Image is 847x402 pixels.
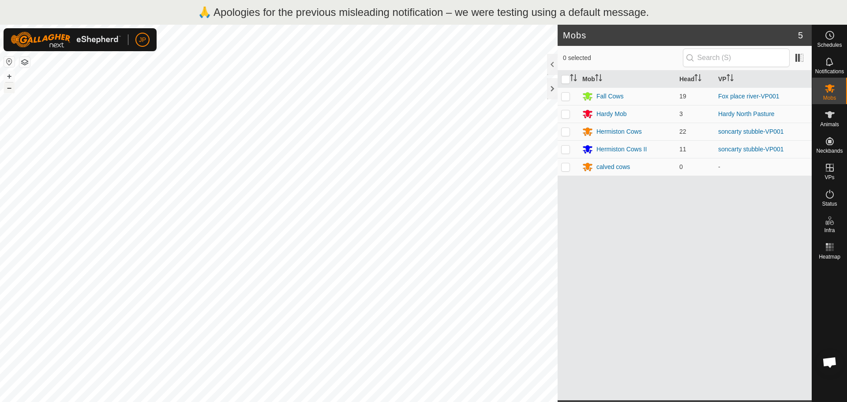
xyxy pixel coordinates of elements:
[718,146,784,153] a: soncarty stubble-VP001
[727,75,734,83] p-sorticon: Activate to sort
[596,162,630,172] div: calved cows
[694,75,701,83] p-sorticon: Activate to sort
[718,110,775,117] a: Hardy North Pasture
[715,158,812,176] td: -
[679,110,683,117] span: 3
[824,228,835,233] span: Infra
[563,53,683,63] span: 0 selected
[715,71,812,88] th: VP
[596,92,623,101] div: Fall Cows
[683,49,790,67] input: Search (S)
[596,127,642,136] div: Hermiston Cows
[19,57,30,68] button: Map Layers
[679,163,683,170] span: 0
[817,42,842,48] span: Schedules
[816,148,843,154] span: Neckbands
[820,122,839,127] span: Animals
[595,75,602,83] p-sorticon: Activate to sort
[823,95,836,101] span: Mobs
[4,71,15,82] button: +
[718,93,780,100] a: Fox place river-VP001
[563,30,798,41] h2: Mobs
[718,128,784,135] a: soncarty stubble-VP001
[198,4,649,20] p: 🙏 Apologies for the previous misleading notification – we were testing using a default message.
[596,109,626,119] div: Hardy Mob
[822,201,837,207] span: Status
[4,56,15,67] button: Reset Map
[825,175,834,180] span: VPs
[4,83,15,93] button: –
[579,71,676,88] th: Mob
[819,254,840,259] span: Heatmap
[679,93,686,100] span: 19
[815,69,844,74] span: Notifications
[679,146,686,153] span: 11
[679,128,686,135] span: 22
[596,145,647,154] div: Hermiston Cows II
[798,29,803,42] span: 5
[139,35,146,45] span: JP
[817,349,843,376] div: Open chat
[11,32,121,48] img: Gallagher Logo
[570,75,577,83] p-sorticon: Activate to sort
[676,71,715,88] th: Head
